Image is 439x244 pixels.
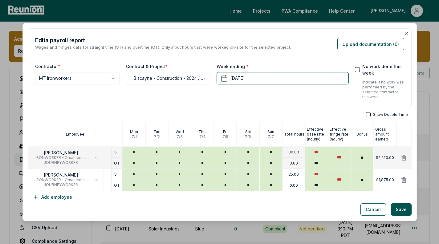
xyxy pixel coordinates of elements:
label: Contractor [35,63,60,70]
span: Show Double Time [373,112,408,117]
p: 25.00 [289,172,299,177]
p: Gross amount earned [375,127,396,142]
p: Effective fringe rate (hourly) [329,127,350,142]
p: Mon [130,129,138,134]
span: JOURNEYWORKER [33,160,89,165]
button: Save [391,203,412,216]
p: [PERSON_NAME] [33,150,89,155]
p: 0.00 [290,161,298,166]
p: Sun [267,129,274,134]
p: Sat [245,129,251,134]
span: JOURNEYWORKER [33,182,89,187]
p: Wages and fringes data for straight time (ST) and overtime (OT). Only input hours that were worke... [35,44,291,51]
p: Total hours [284,132,304,137]
p: [PERSON_NAME] [33,173,89,177]
label: No work done this week [362,63,404,76]
button: Upload documentation (0) [337,38,404,50]
p: OT [114,183,120,188]
button: Add employee [28,191,77,203]
h2: Edit a payroll report [35,36,291,44]
p: Fri [223,129,227,134]
p: 7 / 4 [199,134,205,139]
p: ST [114,150,120,155]
p: Thur [198,129,206,134]
p: Tue [153,129,160,134]
p: $2,250.00 [376,155,394,160]
p: Indicate if no work was performed by the selected contractor this week. [362,80,404,100]
p: 7 / 3 [177,134,183,139]
p: Effective base rate (hourly) [307,127,327,142]
p: ST [114,172,120,177]
p: $1,875.00 [376,177,394,182]
label: Week ending [217,63,249,70]
p: Wed [175,129,184,134]
p: 7 / 1 [131,134,136,139]
p: 7 / 7 [268,134,274,139]
p: 0.00 [290,183,298,188]
p: 30.00 [288,150,299,155]
p: 7 / 5 [222,134,228,139]
p: 7 / 6 [245,134,251,139]
span: IRONWORKER - Ornamental, Reinforcing and Structural [33,155,89,160]
button: Cancel [360,203,386,216]
span: IRONWORKER - Ornamental, Reinforcing and Structural [33,177,89,182]
p: 7 / 2 [154,134,160,139]
button: [DATE] [217,72,348,84]
p: Bonus [356,132,368,137]
p: Employee [66,132,84,137]
label: Contract & Project [126,63,167,70]
p: OT [114,161,120,166]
